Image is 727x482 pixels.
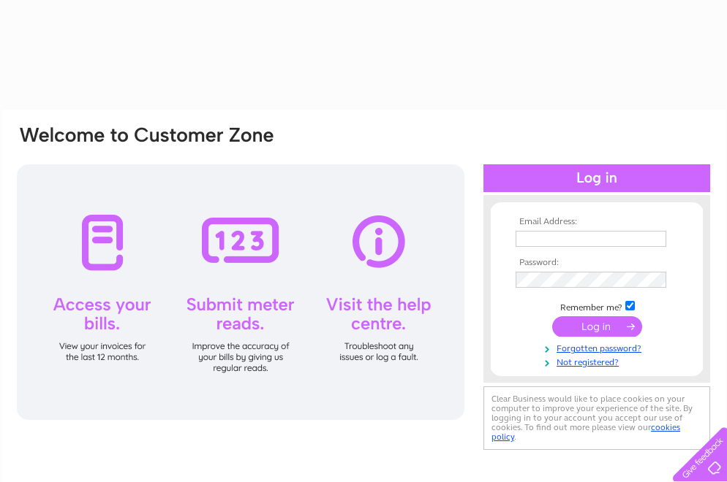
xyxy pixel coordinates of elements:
[512,299,682,313] td: Remember me?
[483,386,710,450] div: Clear Business would like to place cookies on your computer to improve your experience of the sit...
[516,340,682,354] a: Forgotten password?
[512,217,682,227] th: Email Address:
[516,354,682,368] a: Not registered?
[552,316,642,337] input: Submit
[512,258,682,268] th: Password:
[491,422,680,442] a: cookies policy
